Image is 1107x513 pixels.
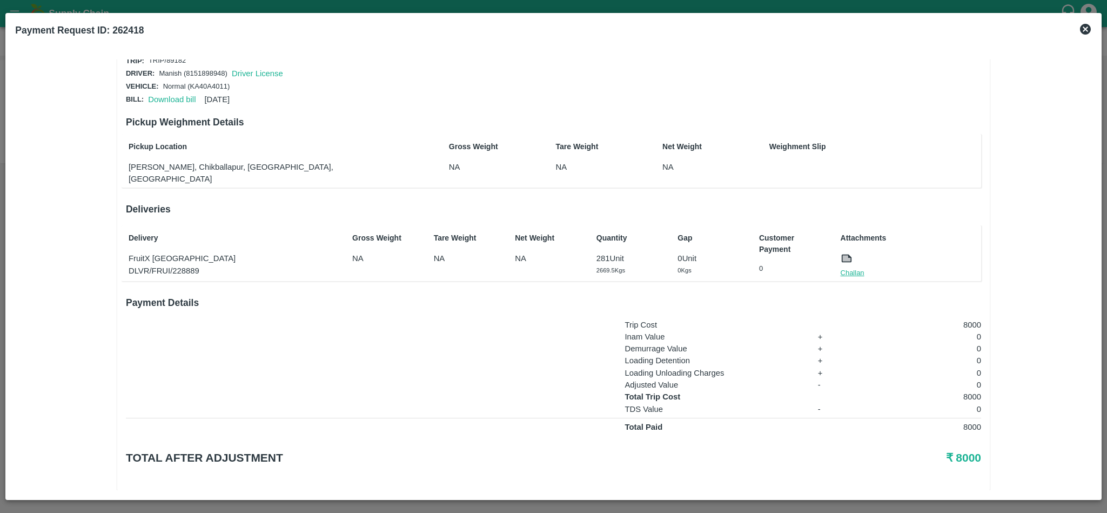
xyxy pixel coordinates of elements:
[352,252,419,264] p: NA
[841,232,979,244] p: Attachments
[677,252,744,264] p: 0 Unit
[677,232,744,244] p: Gap
[15,25,144,36] b: Payment Request ID: 262418
[126,450,696,465] h5: Total after adjustment
[769,141,978,152] p: Weighment Slip
[555,141,622,152] p: Tare Weight
[862,403,981,415] p: 0
[434,252,501,264] p: NA
[129,161,409,185] p: [PERSON_NAME], Chikballapur, [GEOGRAPHIC_DATA], [GEOGRAPHIC_DATA]
[862,355,981,367] p: 0
[862,367,981,379] p: 0
[818,331,848,343] p: +
[862,319,981,331] p: 8000
[677,267,691,274] span: 0 Kgs
[759,264,826,274] p: 0
[625,423,662,431] strong: Total Paid
[862,379,981,391] p: 0
[126,202,981,217] h6: Deliveries
[159,69,227,79] p: Manish (8151898948)
[818,367,848,379] p: +
[862,343,981,355] p: 0
[449,141,516,152] p: Gross Weight
[126,295,981,310] h6: Payment Details
[555,161,622,173] p: NA
[862,391,981,403] p: 8000
[129,141,409,152] p: Pickup Location
[625,392,680,401] strong: Total Trip Cost
[862,421,981,433] p: 8000
[625,331,803,343] p: Inam Value
[126,57,144,65] span: Trip:
[204,95,230,104] span: [DATE]
[149,56,186,66] p: TRIP/89182
[596,252,663,264] p: 281 Unit
[862,331,981,343] p: 0
[129,252,338,264] p: FruitX [GEOGRAPHIC_DATA]
[126,95,144,103] span: Bill:
[596,232,663,244] p: Quantity
[163,82,230,92] p: Normal (KA40A4011)
[625,355,803,367] p: Loading Detention
[129,232,338,244] p: Delivery
[625,343,803,355] p: Demurrage Value
[449,161,516,173] p: NA
[352,232,419,244] p: Gross Weight
[148,95,196,104] a: Download bill
[625,367,803,379] p: Loading Unloading Charges
[434,232,501,244] p: Tare Weight
[232,69,283,78] a: Driver License
[515,252,582,264] p: NA
[841,268,864,278] a: Challan
[126,69,155,77] span: Driver:
[625,319,803,331] p: Trip Cost
[625,403,803,415] p: TDS Value
[662,161,729,173] p: NA
[818,355,848,367] p: +
[818,379,848,391] p: -
[596,267,625,274] span: 2669.5 Kgs
[129,265,338,277] p: DLVR/FRUI/228889
[662,141,729,152] p: Net Weight
[126,115,981,130] h6: Pickup Weighment Details
[515,232,582,244] p: Net Weight
[696,450,981,465] h5: ₹ 8000
[759,232,826,255] p: Customer Payment
[625,379,803,391] p: Adjusted Value
[818,343,848,355] p: +
[818,403,848,415] p: -
[126,82,159,90] span: Vehicle:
